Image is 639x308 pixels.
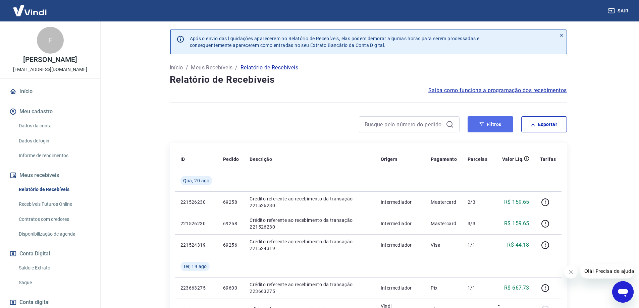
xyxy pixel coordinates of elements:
[8,84,92,99] a: Início
[223,242,239,248] p: 69256
[170,64,183,72] a: Início
[381,199,420,205] p: Intermediador
[191,64,232,72] a: Meus Recebíveis
[468,242,487,248] p: 1/1
[16,149,92,163] a: Informe de rendimentos
[235,64,237,72] p: /
[16,276,92,290] a: Saque
[428,86,567,95] a: Saiba como funciona a programação dos recebimentos
[37,27,64,54] div: F
[16,119,92,133] a: Dados da conta
[381,156,397,163] p: Origem
[504,284,529,292] p: R$ 667,73
[431,242,457,248] p: Visa
[180,285,212,291] p: 223663275
[180,156,185,163] p: ID
[186,64,188,72] p: /
[468,285,487,291] p: 1/1
[431,220,457,227] p: Mastercard
[190,35,480,49] p: Após o envio das liquidações aparecerem no Relatório de Recebíveis, elas podem demorar algumas ho...
[540,156,556,163] p: Tarifas
[180,199,212,205] p: 221526230
[183,177,210,184] span: Qua, 20 ago
[8,246,92,261] button: Conta Digital
[580,264,634,279] iframe: Mensagem da empresa
[612,281,634,303] iframe: Botão para abrir a janela de mensagens
[468,116,513,132] button: Filtros
[468,220,487,227] p: 3/3
[16,183,92,196] a: Relatório de Recebíveis
[180,220,212,227] p: 221526230
[381,220,420,227] p: Intermediador
[16,227,92,241] a: Disponibilização de agenda
[16,261,92,275] a: Saldo e Extrato
[241,64,298,72] p: Relatório de Recebíveis
[250,156,272,163] p: Descrição
[607,5,631,17] button: Sair
[180,242,212,248] p: 221524319
[16,212,92,226] a: Contratos com credores
[504,220,529,228] p: R$ 159,65
[468,199,487,205] p: 2/3
[564,265,578,279] iframe: Fechar mensagem
[23,56,77,63] p: [PERSON_NAME]
[365,119,443,129] input: Busque pelo número do pedido
[381,285,420,291] p: Intermediador
[8,0,52,21] img: Vindi
[16,134,92,148] a: Dados de login
[468,156,487,163] p: Parcelas
[8,104,92,119] button: Meu cadastro
[170,73,567,86] h4: Relatório de Recebíveis
[431,285,457,291] p: Pix
[504,198,529,206] p: R$ 159,65
[250,238,370,252] p: Crédito referente ao recebimento da transação 221524319
[16,197,92,211] a: Recebíveis Futuros Online
[431,156,457,163] p: Pagamento
[183,263,207,270] span: Ter, 19 ago
[250,281,370,295] p: Crédito referente ao recebimento da transação 223663275
[250,195,370,209] p: Crédito referente ao recebimento da transação 221526230
[250,217,370,230] p: Crédito referente ao recebimento da transação 221526230
[13,66,87,73] p: [EMAIL_ADDRESS][DOMAIN_NAME]
[381,242,420,248] p: Intermediador
[431,199,457,205] p: Mastercard
[223,285,239,291] p: 69600
[223,156,239,163] p: Pedido
[521,116,567,132] button: Exportar
[8,168,92,183] button: Meus recebíveis
[19,298,50,307] span: Conta digital
[223,199,239,205] p: 69258
[4,5,56,10] span: Olá! Precisa de ajuda?
[502,156,524,163] p: Valor Líq.
[507,241,529,249] p: R$ 44,18
[223,220,239,227] p: 69258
